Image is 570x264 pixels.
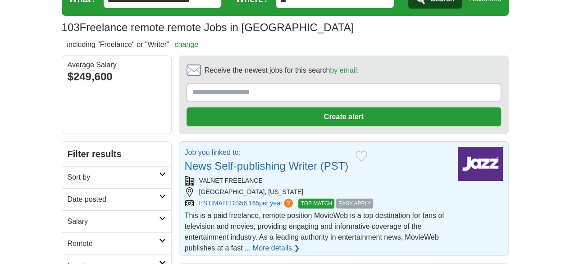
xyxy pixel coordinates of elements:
[68,69,166,85] div: $249,600
[185,176,451,185] div: VALNET FREELANCE
[187,107,501,126] button: Create alert
[67,39,198,50] h2: including "Freelance" or "Writer"
[62,166,171,188] a: Sort by
[458,147,503,181] img: Company logo
[185,187,451,197] div: [GEOGRAPHIC_DATA], [US_STATE]
[68,216,159,227] h2: Salary
[68,61,166,69] div: Average Salary
[284,199,293,208] span: ?
[330,66,357,74] a: by email
[62,232,171,255] a: Remote
[62,188,171,210] a: Date posted
[62,210,171,232] a: Salary
[68,238,159,249] h2: Remote
[68,172,159,183] h2: Sort by
[185,160,349,172] a: News Self-publishing Writer (PST)
[253,243,300,254] a: More details ❯
[205,65,359,76] span: Receive the newest jobs for this search :
[336,199,373,208] span: EASY APPLY
[356,151,367,162] button: Add to favorite jobs
[185,212,444,252] span: This is a paid freelance, remote position MovieWeb is a top destination for fans of television an...
[174,41,198,48] a: change
[185,147,349,158] p: Job you linked to:
[62,19,80,36] span: 103
[62,142,171,166] h2: Filter results
[62,21,354,33] h1: Freelance remote remote Jobs in [GEOGRAPHIC_DATA]
[199,199,295,208] a: ESTIMATED:$56,165per year?
[298,199,334,208] span: TOP MATCH
[236,199,259,207] span: $56,165
[68,194,159,205] h2: Date posted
